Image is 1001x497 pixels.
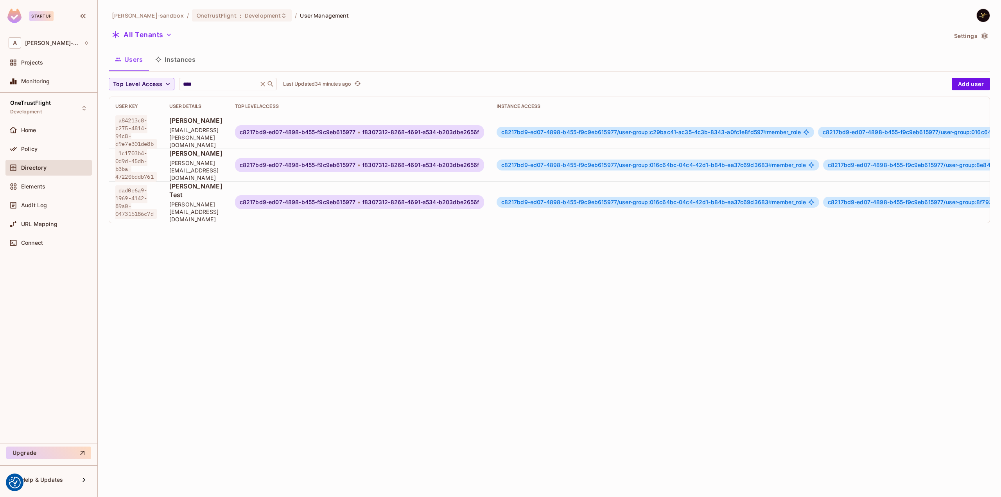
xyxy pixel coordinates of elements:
span: Development [245,12,281,19]
span: Help & Updates [21,477,63,483]
span: [PERSON_NAME] [169,149,222,158]
button: Upgrade [6,447,91,459]
span: : [239,13,242,19]
button: refresh [353,79,362,89]
span: User Management [300,12,349,19]
span: OneTrustFlight [10,100,51,106]
span: dad0e6a9-1969-4142-89a0-047315186c7d [115,185,157,219]
li: / [187,12,189,19]
span: member_role [501,162,806,168]
span: Development [10,109,42,115]
img: SReyMgAAAABJRU5ErkJggg== [7,9,22,23]
span: f8307312-8268-4691-a534-b203dbe2656f [362,199,479,205]
p: Last Updated 34 minutes ago [283,81,351,87]
span: Audit Log [21,202,47,208]
span: the active workspace [112,12,184,19]
span: Top Level Access [113,79,162,89]
span: Directory [21,165,47,171]
button: Users [109,50,149,69]
span: c8217bd9-ed07-4898-b455-f9c9eb615977/user-group:c29bac41-ac35-4c3b-8343-a0fc1e8fd597 [501,129,767,135]
button: All Tenants [109,29,175,41]
li: / [295,12,297,19]
span: Connect [21,240,43,246]
span: Home [21,127,36,133]
span: # [763,129,767,135]
span: [PERSON_NAME] Test [169,182,222,199]
span: [PERSON_NAME][EMAIL_ADDRESS][DOMAIN_NAME] [169,159,222,181]
span: A [9,37,21,48]
span: OneTrustFlight [197,12,237,19]
span: c8217bd9-ed07-4898-b455-f9c9eb615977/user-group:016c64bc-04c4-42d1-b84b-ea37c69d3683 [501,199,772,205]
span: c8217bd9-ed07-4898-b455-f9c9eb615977 [240,162,355,168]
span: c8217bd9-ed07-4898-b455-f9c9eb615977 [240,129,355,135]
span: Click to refresh data [351,79,362,89]
span: member_role [501,129,801,135]
span: URL Mapping [21,221,57,227]
span: [EMAIL_ADDRESS][PERSON_NAME][DOMAIN_NAME] [169,126,222,149]
span: c8217bd9-ed07-4898-b455-f9c9eb615977 [240,199,355,205]
span: Monitoring [21,78,50,84]
button: Top Level Access [109,78,174,90]
button: Instances [149,50,202,69]
span: Elements [21,183,45,190]
div: Top Level Access [235,103,484,109]
button: Consent Preferences [9,477,21,488]
div: Startup [29,11,54,21]
span: Policy [21,146,38,152]
span: Projects [21,59,43,66]
button: Settings [951,30,990,42]
div: User Key [115,103,157,109]
span: member_role [501,199,806,205]
span: # [768,199,772,205]
div: User Details [169,103,222,109]
img: Revisit consent button [9,477,21,488]
span: c8217bd9-ed07-4898-b455-f9c9eb615977/user-group:016c64bc-04c4-42d1-b84b-ea37c69d3683 [501,161,772,168]
span: f8307312-8268-4691-a534-b203dbe2656f [362,129,479,135]
span: 1c1703b4-0d9d-45db-b3ba-47220bddb761 [115,148,157,182]
span: [PERSON_NAME] [169,116,222,125]
span: [PERSON_NAME][EMAIL_ADDRESS][DOMAIN_NAME] [169,201,222,223]
span: a84213c8-c275-4814-94c8-d9e7e301de8b [115,115,157,149]
span: Workspace: alex-trustflight-sandbox [25,40,80,46]
img: Yilmaz Alizadeh [977,9,990,22]
button: Add user [952,78,990,90]
span: refresh [354,80,361,88]
span: f8307312-8268-4691-a534-b203dbe2656f [362,162,479,168]
span: # [768,161,772,168]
